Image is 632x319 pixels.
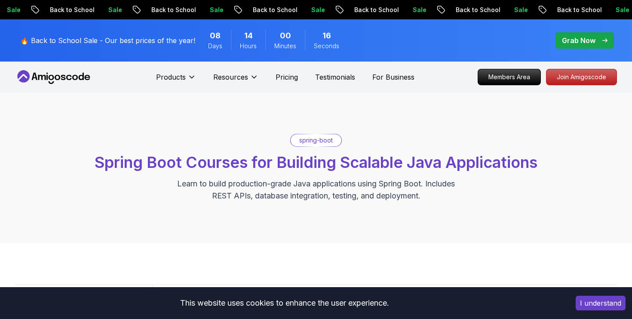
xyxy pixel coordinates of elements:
[576,296,626,310] button: Accept cookies
[274,42,296,50] span: Minutes
[299,136,333,145] p: spring-boot
[315,72,355,82] a: Testimonials
[144,6,203,14] p: Back to School
[43,6,101,14] p: Back to School
[213,72,248,82] p: Resources
[507,6,535,14] p: Sale
[20,35,195,46] p: 🔥 Back to School Sale - Our best prices of the year!
[213,72,258,89] button: Resources
[322,30,331,42] span: 16 Seconds
[95,153,537,172] span: Spring Boot Courses for Building Scalable Java Applications
[406,6,433,14] p: Sale
[546,69,617,85] p: Join Amigoscode
[304,6,332,14] p: Sale
[314,42,339,50] span: Seconds
[550,6,609,14] p: Back to School
[478,69,541,85] a: Members Area
[6,294,563,313] div: This website uses cookies to enhance the user experience.
[449,6,507,14] p: Back to School
[101,6,129,14] p: Sale
[203,6,230,14] p: Sale
[562,35,595,46] p: Grab Now
[172,178,460,202] p: Learn to build production-grade Java applications using Spring Boot. Includes REST APIs, database...
[208,42,222,50] span: Days
[244,30,253,42] span: 14 Hours
[246,6,304,14] p: Back to School
[347,6,406,14] p: Back to School
[546,69,617,85] a: Join Amigoscode
[276,72,298,82] a: Pricing
[372,72,414,82] a: For Business
[280,30,291,42] span: 0 Minutes
[240,42,257,50] span: Hours
[478,69,540,85] p: Members Area
[210,30,221,42] span: 8 Days
[156,72,196,89] button: Products
[156,72,186,82] p: Products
